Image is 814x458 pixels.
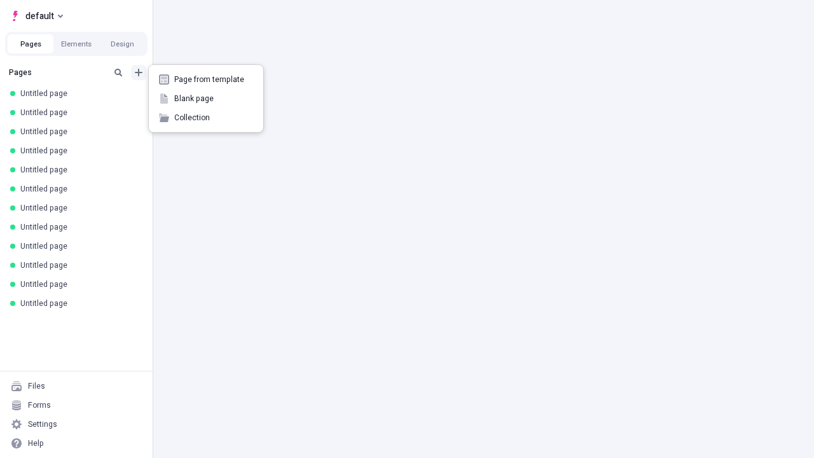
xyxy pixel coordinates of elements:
div: Settings [28,419,57,429]
button: Add new [131,65,146,80]
div: Untitled page [20,127,137,137]
div: Untitled page [20,203,137,213]
div: Untitled page [20,279,137,289]
span: Collection [174,113,253,123]
div: Untitled page [20,146,137,156]
button: Select site [5,6,68,25]
div: Help [28,438,44,448]
div: Untitled page [20,108,137,118]
div: Untitled page [20,222,137,232]
button: Design [99,34,145,53]
div: Untitled page [20,88,137,99]
div: Files [28,381,45,391]
div: Untitled page [20,298,137,309]
div: Forms [28,400,51,410]
div: Pages [9,67,106,78]
div: Untitled page [20,165,137,175]
span: default [25,8,54,24]
button: Elements [53,34,99,53]
div: Untitled page [20,260,137,270]
span: Page from template [174,74,253,85]
button: Pages [8,34,53,53]
span: Blank page [174,94,253,104]
div: Untitled page [20,241,137,251]
div: Add new [149,65,263,132]
div: Untitled page [20,184,137,194]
